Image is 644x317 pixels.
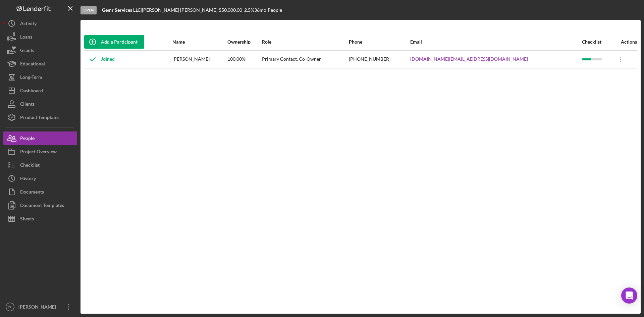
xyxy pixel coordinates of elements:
button: Add a Participant [84,35,144,49]
div: Phone [349,39,410,45]
button: Documents [3,185,77,199]
div: Joined [84,51,115,68]
div: 100.00% [227,51,261,68]
div: Documents [20,185,44,200]
button: CH[PERSON_NAME] [3,300,77,314]
div: Primary Contact, Co-Owner [262,51,348,68]
div: [PERSON_NAME] [PERSON_NAME] | [142,7,219,13]
button: Product Templates [3,111,77,124]
div: Sheets [20,212,34,227]
div: Email [410,39,582,45]
div: Grants [20,44,34,59]
button: Document Templates [3,199,77,212]
text: CH [8,305,12,309]
div: Open [80,6,97,14]
div: Educational [20,57,45,72]
div: Clients [20,97,35,112]
div: People [20,131,35,147]
button: Long-Term [3,70,77,84]
div: 2.5 % [244,7,254,13]
div: Ownership [227,39,261,45]
button: Sheets [3,212,77,225]
button: Project Overview [3,145,77,158]
a: [DOMAIN_NAME][EMAIL_ADDRESS][DOMAIN_NAME] [410,56,528,62]
button: People [3,131,77,145]
div: [PHONE_NUMBER] [349,51,410,68]
div: History [20,172,36,187]
div: Activity [20,17,37,32]
div: | People [266,7,282,13]
div: Name [172,39,227,45]
div: | [102,7,142,13]
button: Loans [3,30,77,44]
div: Document Templates [20,199,64,214]
div: [PERSON_NAME] [17,300,60,315]
div: Actions [612,39,637,45]
div: Loans [20,30,32,45]
div: Project Overview [20,145,57,160]
div: 36 mo [254,7,266,13]
button: Clients [3,97,77,111]
div: Long-Term [20,70,42,86]
button: Grants [3,44,77,57]
div: Dashboard [20,84,43,99]
button: History [3,172,77,185]
button: Educational [3,57,77,70]
div: Add a Participant [101,35,138,49]
div: Checklist [582,39,611,45]
div: Checklist [20,158,40,173]
div: $50,000.00 [219,7,244,13]
b: Gemr Services LLC [102,7,141,13]
div: Product Templates [20,111,59,126]
div: [PERSON_NAME] [172,51,227,68]
button: Checklist [3,158,77,172]
div: Open Intercom Messenger [621,287,637,304]
div: Role [262,39,348,45]
button: Activity [3,17,77,30]
button: Dashboard [3,84,77,97]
